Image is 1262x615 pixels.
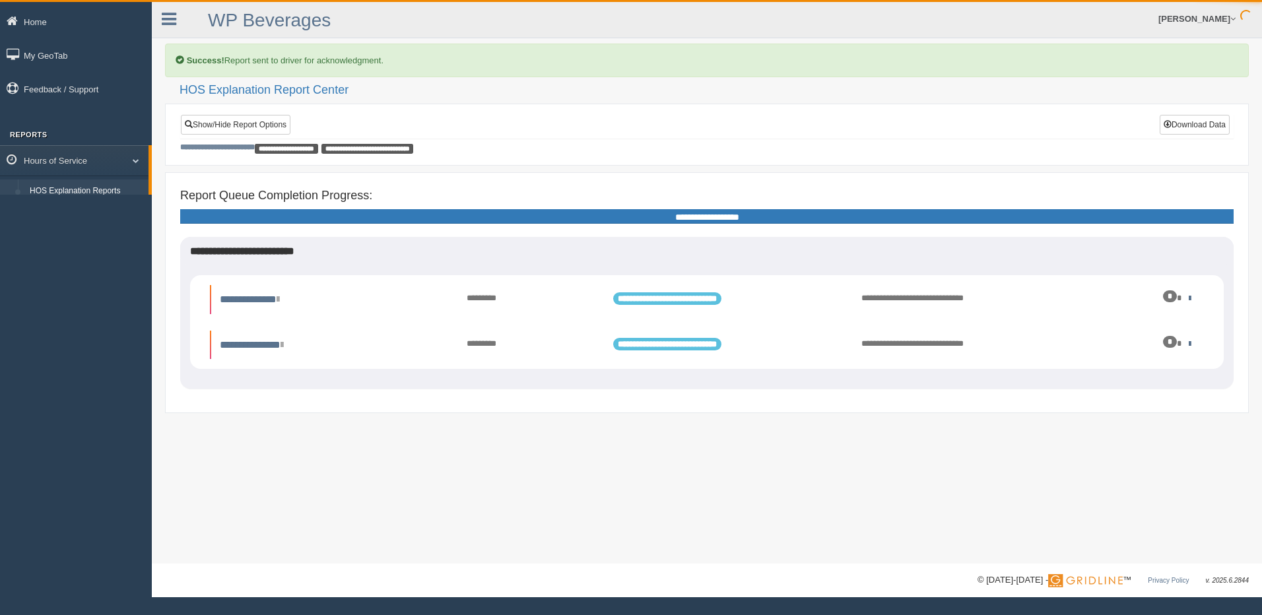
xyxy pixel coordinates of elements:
[24,179,149,203] a: HOS Explanation Reports
[181,115,290,135] a: Show/Hide Report Options
[187,55,224,65] b: Success!
[210,285,1204,314] li: Expand
[1206,577,1249,584] span: v. 2025.6.2844
[1148,577,1189,584] a: Privacy Policy
[978,573,1249,587] div: © [DATE]-[DATE] - ™
[165,44,1249,77] div: Report sent to driver for acknowledgment.
[1160,115,1230,135] button: Download Data
[210,331,1204,360] li: Expand
[180,84,1249,97] h2: HOS Explanation Report Center
[180,189,1234,203] h4: Report Queue Completion Progress:
[208,10,331,30] a: WP Beverages
[1048,574,1123,587] img: Gridline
